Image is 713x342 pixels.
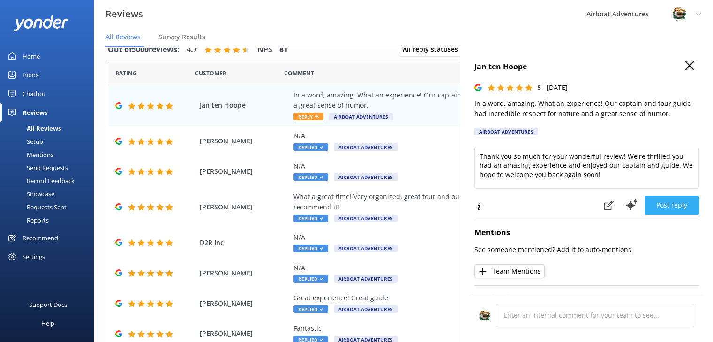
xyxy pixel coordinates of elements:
span: Replied [293,275,328,283]
div: Airboat Adventures [474,128,538,135]
span: Replied [293,215,328,222]
a: Setup [6,135,94,148]
div: Home [23,47,40,66]
h4: Out of 5000 reviews: [108,44,180,56]
div: N/A [293,232,635,243]
span: Airboat Adventures [334,305,398,313]
h4: 4.7 [187,44,197,56]
p: See someone mentioned? Add it to auto-mentions [474,245,699,255]
div: What a great time! Very organized, great tour and our guide [PERSON_NAME] was exceptional! Highly... [293,192,635,213]
span: Survey Results [158,32,205,42]
h4: Mentions [474,227,699,239]
span: Replied [293,173,328,181]
span: Jan ten Hoope [200,100,289,111]
div: Help [41,314,54,333]
a: Mentions [6,148,94,161]
p: In a word, amazing. What an experience! Our captain and tour guide had incredible respect for nat... [474,98,699,119]
span: Reply [293,113,323,120]
div: In a word, amazing. What an experience! Our captain and tour guide had incredible respect for nat... [293,90,635,111]
div: Send Requests [6,161,68,174]
img: 271-1670286363.jpg [672,7,686,21]
p: [DATE] 8:20pm [587,291,699,302]
span: Replied [293,143,328,151]
span: D2R Inc [200,238,289,248]
span: Airboat Adventures [334,275,398,283]
span: 5 [537,83,541,92]
div: Settings [23,247,45,266]
p: Completed [474,291,587,302]
img: yonder-white-logo.png [14,15,68,31]
span: [PERSON_NAME] [200,268,289,278]
div: Fantastic [293,323,635,334]
span: [PERSON_NAME] [200,328,289,339]
h4: 81 [279,44,288,56]
a: Requests Sent [6,201,94,214]
div: Record Feedback [6,174,75,187]
div: Support Docs [29,295,67,314]
div: Showcase [6,187,54,201]
textarea: Thank you so much for your wonderful review! We're thrilled you had an amazing experience and enj... [474,147,699,189]
span: Date [195,69,226,78]
button: Close [685,61,694,71]
div: Chatbot [23,84,45,103]
button: Post reply [645,196,699,215]
div: N/A [293,161,635,171]
span: Airboat Adventures [329,113,393,120]
h3: Reviews [105,7,143,22]
span: [PERSON_NAME] [200,202,289,212]
span: [PERSON_NAME] [200,298,289,309]
span: All reply statuses [403,44,464,54]
div: Recommend [23,229,58,247]
span: Airboat Adventures [334,215,398,222]
span: Date [115,69,137,78]
span: Airboat Adventures [334,245,398,252]
span: Replied [293,305,328,313]
a: Record Feedback [6,174,94,187]
div: Reports [6,214,49,227]
div: N/A [293,131,635,141]
a: Reports [6,214,94,227]
span: Question [284,69,314,78]
span: All Reviews [105,32,141,42]
div: Mentions [6,148,53,161]
img: 271-1670286363.jpg [479,310,490,322]
h4: NPS [257,44,272,56]
a: Showcase [6,187,94,201]
span: Replied [293,245,328,252]
a: All Reviews [6,122,94,135]
h4: Jan ten Hoope [474,61,699,73]
button: Team Mentions [474,264,545,278]
div: Inbox [23,66,39,84]
div: N/A [293,263,635,273]
a: Send Requests [6,161,94,174]
div: All Reviews [6,122,61,135]
span: [PERSON_NAME] [200,166,289,177]
span: Airboat Adventures [334,173,398,181]
div: Great experience! Great guide [293,293,635,303]
div: Requests Sent [6,201,67,214]
div: Setup [6,135,43,148]
span: [PERSON_NAME] [200,136,289,146]
span: Airboat Adventures [334,143,398,151]
p: [DATE] [547,82,568,93]
div: Reviews [23,103,47,122]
